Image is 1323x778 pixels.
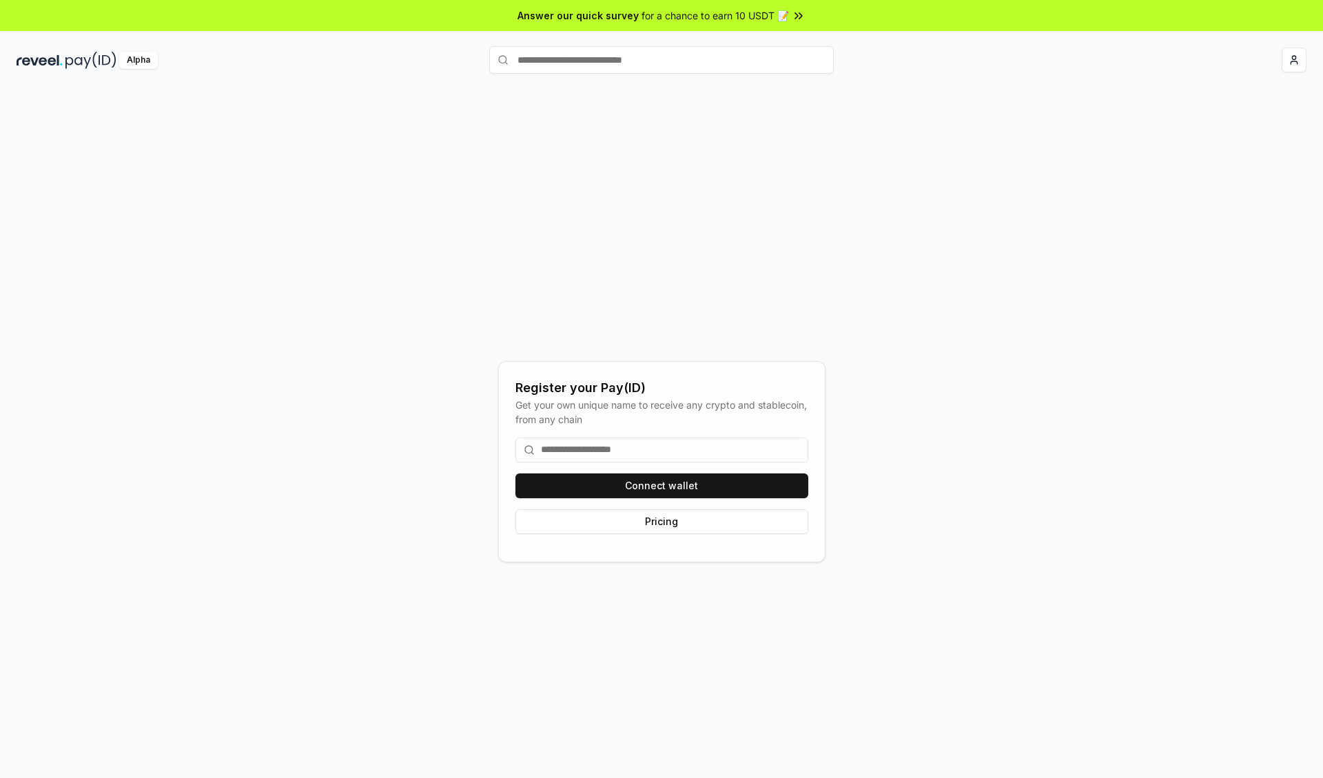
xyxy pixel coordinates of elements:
span: Answer our quick survey [517,8,639,23]
div: Get your own unique name to receive any crypto and stablecoin, from any chain [515,398,808,427]
div: Alpha [119,52,158,69]
span: for a chance to earn 10 USDT 📝 [642,8,789,23]
div: Register your Pay(ID) [515,378,808,398]
img: reveel_dark [17,52,63,69]
img: pay_id [65,52,116,69]
button: Pricing [515,509,808,534]
button: Connect wallet [515,473,808,498]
